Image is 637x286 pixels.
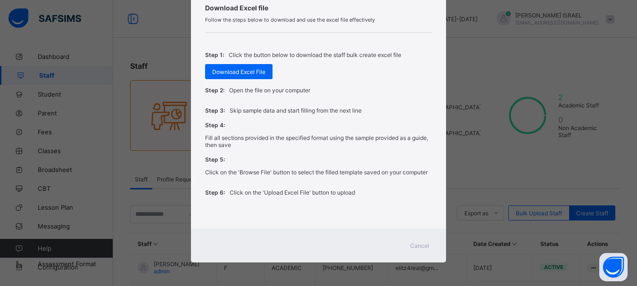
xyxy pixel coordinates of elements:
[230,107,362,114] p: Skip sample data and start filling from the next line
[205,4,431,12] span: Download Excel file
[205,16,431,23] span: Follow the steps below to download and use the excel file effectively
[205,156,225,163] span: Step 5:
[205,189,225,196] span: Step 6:
[229,87,310,94] p: Open the file on your computer
[410,242,429,249] span: Cancel
[599,253,628,281] button: Open asap
[205,51,224,58] span: Step 1:
[230,189,355,196] p: Click on the 'Upload Excel File' button to upload
[212,68,265,75] span: Download Excel File
[205,134,431,148] p: Fill all sections provided in the specified format using the sample provided as a guide, then save
[205,107,225,114] span: Step 3:
[205,122,225,129] span: Step 4:
[205,87,224,94] span: Step 2:
[205,169,428,176] p: Click on the 'Browse File' button to select the filled template saved on your computer
[229,51,401,58] p: Click the button below to download the staff bulk create excel file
